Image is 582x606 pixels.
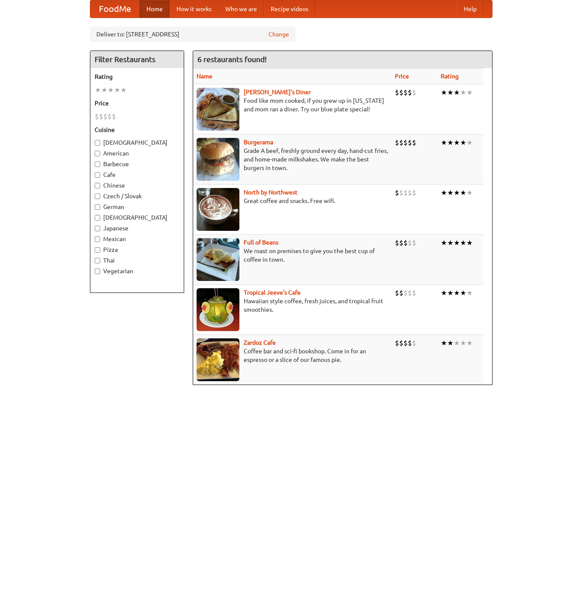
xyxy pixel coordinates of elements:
[454,88,460,97] li: ★
[412,238,416,248] li: $
[95,256,179,265] label: Thai
[95,181,179,190] label: Chinese
[197,247,388,264] p: We roast on premises to give you the best cup of coffee in town.
[399,288,403,298] li: $
[395,138,399,147] li: $
[107,112,112,121] li: $
[403,88,408,97] li: $
[412,88,416,97] li: $
[120,85,127,95] li: ★
[244,339,276,346] a: Zardoz Cafe
[466,288,473,298] li: ★
[95,112,99,121] li: $
[95,72,179,81] h5: Rating
[95,125,179,134] h5: Cuisine
[95,160,179,168] label: Barbecue
[460,238,466,248] li: ★
[95,138,179,147] label: [DEMOGRAPHIC_DATA]
[244,189,298,196] a: North by Northwest
[101,85,107,95] li: ★
[95,192,179,200] label: Czech / Slovak
[460,88,466,97] li: ★
[197,338,239,381] img: zardoz.jpg
[457,0,484,18] a: Help
[107,85,114,95] li: ★
[244,139,273,146] a: Burgerama
[95,204,100,210] input: German
[114,85,120,95] li: ★
[395,238,399,248] li: $
[269,30,289,39] a: Change
[460,138,466,147] li: ★
[95,203,179,211] label: German
[140,0,170,18] a: Home
[244,239,278,246] b: Full of Beans
[399,188,403,197] li: $
[399,338,403,348] li: $
[399,238,403,248] li: $
[244,289,301,296] b: Tropical Jeeve's Cafe
[395,88,399,97] li: $
[466,338,473,348] li: ★
[399,88,403,97] li: $
[95,236,100,242] input: Mexican
[395,188,399,197] li: $
[90,0,140,18] a: FoodMe
[454,288,460,298] li: ★
[218,0,264,18] a: Who we are
[395,73,409,80] a: Price
[408,188,412,197] li: $
[244,89,311,96] a: [PERSON_NAME]'s Diner
[197,238,239,281] img: beans.jpg
[460,288,466,298] li: ★
[454,188,460,197] li: ★
[441,73,459,80] a: Rating
[95,183,100,188] input: Chinese
[264,0,315,18] a: Recipe videos
[95,99,179,107] h5: Price
[408,88,412,97] li: $
[95,161,100,167] input: Barbecue
[454,338,460,348] li: ★
[441,338,447,348] li: ★
[454,138,460,147] li: ★
[112,112,116,121] li: $
[95,245,179,254] label: Pizza
[466,188,473,197] li: ★
[95,235,179,243] label: Mexican
[447,338,454,348] li: ★
[408,238,412,248] li: $
[95,213,179,222] label: [DEMOGRAPHIC_DATA]
[197,297,388,314] p: Hawaiian style coffee, fresh juices, and tropical fruit smoothies.
[170,0,218,18] a: How it works
[95,269,100,274] input: Vegetarian
[95,85,101,95] li: ★
[197,88,239,131] img: sallys.jpg
[412,138,416,147] li: $
[454,238,460,248] li: ★
[95,140,100,146] input: [DEMOGRAPHIC_DATA]
[197,197,388,205] p: Great coffee and snacks. Free wifi.
[197,146,388,172] p: Grade A beef, freshly ground every day, hand-cut fries, and home-made milkshakes. We make the bes...
[95,226,100,231] input: Japanese
[95,224,179,233] label: Japanese
[441,188,447,197] li: ★
[403,288,408,298] li: $
[95,170,179,179] label: Cafe
[441,238,447,248] li: ★
[460,338,466,348] li: ★
[403,338,408,348] li: $
[408,338,412,348] li: $
[395,288,399,298] li: $
[95,247,100,253] input: Pizza
[403,238,408,248] li: $
[412,188,416,197] li: $
[408,288,412,298] li: $
[95,267,179,275] label: Vegetarian
[95,194,100,199] input: Czech / Slovak
[399,138,403,147] li: $
[197,55,267,63] ng-pluralize: 6 restaurants found!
